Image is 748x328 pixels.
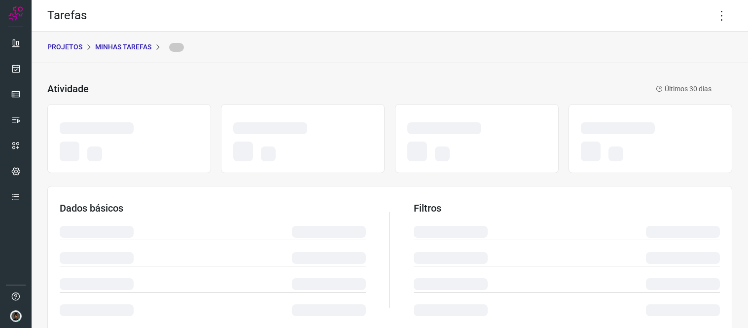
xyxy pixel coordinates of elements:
img: Logo [8,6,23,21]
p: PROJETOS [47,42,82,52]
p: Últimos 30 dias [656,84,712,94]
h2: Tarefas [47,8,87,23]
h3: Dados básicos [60,202,366,214]
h3: Filtros [414,202,720,214]
p: Minhas Tarefas [95,42,151,52]
h3: Atividade [47,83,89,95]
img: d44150f10045ac5288e451a80f22ca79.png [10,310,22,322]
